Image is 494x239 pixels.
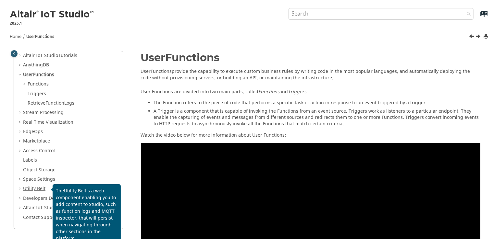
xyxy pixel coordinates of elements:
[470,33,475,41] a: Previous topic: Developer Deep Dive
[18,109,23,116] span: Expand Stream Processing
[23,195,82,202] a: Developers Documentation
[151,68,172,75] span: Functions
[45,100,64,107] span: Function
[10,20,95,26] p: 2025.1
[288,88,307,95] dfn: Triggers
[23,128,43,135] a: EdgeOps
[484,32,489,41] button: Print this page
[18,186,23,192] span: Expand Utility Belt
[23,138,50,144] a: Marketplace
[18,129,23,135] span: Expand EdgeOps
[22,81,28,87] span: Expand Functions
[141,68,481,81] p: User provide the capability to execute custom business rules by writing code in the most popular ...
[35,34,54,40] span: Functions
[23,185,45,192] a: Utility Belt
[154,100,481,108] li: The Function refers to the piece of code that performs a specific task or action in response to a...
[23,214,58,221] a: Contact Support
[470,13,485,20] a: Go to index terms page
[18,176,23,183] span: Expand Space Settings
[18,148,23,154] span: Expand Access Control
[23,52,77,59] a: Altair IoT StudioTutorials
[11,50,18,57] button: Toggle publishing table of content
[23,62,49,68] a: AnythingDB
[10,9,95,20] img: Altair IoT Studio
[26,34,54,40] a: UserFunctions
[23,204,88,211] a: Altair IoT StudioSpecifications
[23,109,64,116] a: Stream Processing
[18,119,23,126] span: Expand Real Time Visualization
[289,8,474,20] input: Search query
[458,8,476,21] button: Search
[23,176,55,183] a: Space Settings
[23,119,73,126] a: Real Time Visualization
[23,52,58,59] span: Altair IoT Studio
[33,71,54,78] span: Functions
[23,71,54,78] a: UserFunctions
[18,24,119,221] ul: Table of Contents
[23,204,58,211] span: Altair IoT Studio
[28,90,46,97] a: Triggers
[23,166,56,173] a: Object Storage
[23,147,55,154] a: Access Control
[10,34,21,40] a: Home
[23,157,37,164] a: Labels
[28,81,49,87] a: Functions
[18,72,23,78] span: Collapse UserFunctions
[18,205,23,211] span: Expand Altair IoT StudioSpecifications
[259,88,280,95] dfn: Functions
[476,33,481,41] a: Next topic: Functions
[28,100,74,107] a: RetrieveFunctionLogs
[18,62,23,68] span: Expand AnythingDB
[141,132,481,139] p: Watch the video below for more information about User Functions:
[18,138,23,144] span: Expand Marketplace
[154,108,481,129] li: A Trigger is a component that is capable of invoking the Functions from an event source. Triggers...
[166,51,220,64] span: Functions
[18,195,23,202] span: Expand Developers Documentation
[141,89,481,95] p: User Functions are divided into two main parts, called and .
[64,188,86,194] span: Utility Belt
[141,52,481,63] h1: User
[18,52,23,59] span: Expand Altair IoT StudioTutorials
